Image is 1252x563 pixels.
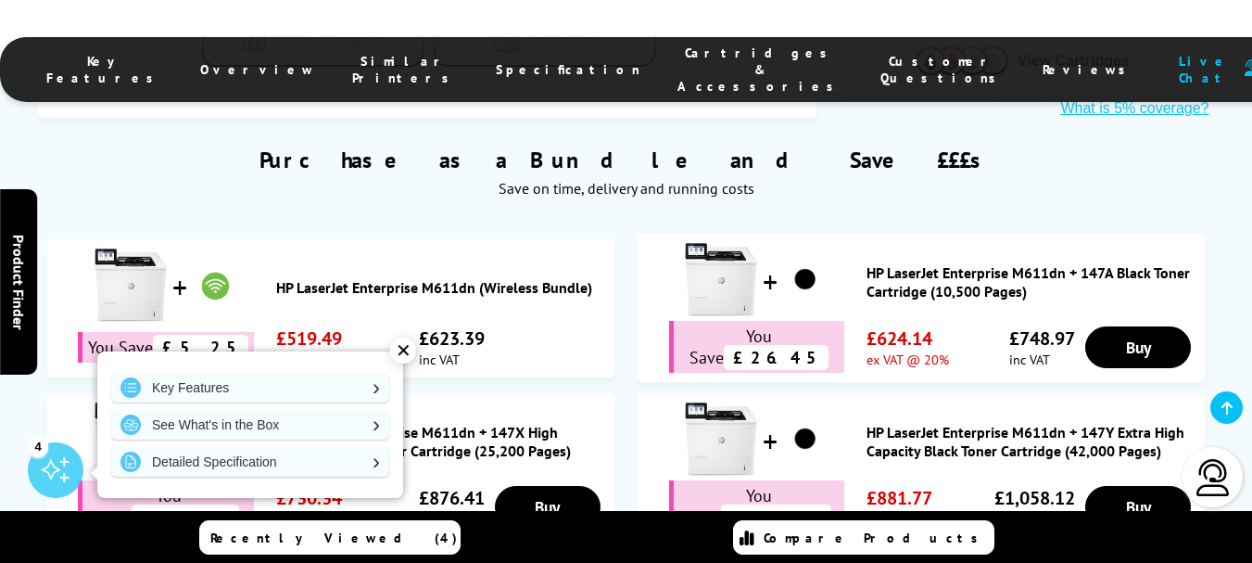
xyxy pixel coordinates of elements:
[684,403,758,477] img: HP LaserJet Enterprise M611dn + 147Y Extra High Capacity Black Toner Cartridge (42,000 Pages)
[782,257,828,303] img: HP LaserJet Enterprise M611dn + 147A Black Toner Cartridge (10,500 Pages)
[276,423,605,460] a: HP LaserJet Enterprise M611dn + 147X High Capacity Black Toner Cartridge (25,200 Pages)
[866,351,949,368] span: ex VAT @ 20%
[721,505,831,530] span: £55.08
[419,510,485,528] span: inc VAT
[419,326,485,351] span: £623.39
[210,530,458,546] span: Recently Viewed (4)
[1009,326,1075,351] span: £748.97
[61,179,1192,198] div: Save on time, delivery and running costs
[390,338,416,364] div: ✕
[684,243,758,317] img: HP LaserJet Enterprise M611dn + 147A Black Toner Cartridge (10,500 Pages)
[677,45,843,95] span: Cartridges & Accessories
[1043,61,1135,78] span: Reviews
[994,486,1075,510] span: £1,058.12
[419,351,485,368] span: inc VAT
[46,53,163,86] span: Key Features
[199,520,461,555] a: Recently Viewed (4)
[78,332,254,363] div: You Save
[866,263,1195,301] a: HP LaserJet Enterprise M611dn + 147A Black Toner Cartridge (10,500 Pages)
[1195,459,1232,496] img: user-headset-light.svg
[1172,53,1235,86] span: Live Chat
[132,505,239,530] span: £38.25
[276,510,359,528] span: ex VAT @ 20%
[880,53,1005,86] span: Customer Questions
[866,510,949,528] span: ex VAT @ 20%
[192,262,238,309] img: HP LaserJet Enterprise M611dn (Wireless Bundle)
[495,486,601,528] a: Buy
[9,234,28,329] span: Product Finder
[866,423,1195,460] a: HP LaserJet Enterprise M611dn + 147Y Extra High Capacity Black Toner Cartridge (42,000 Pages)
[94,403,168,477] img: HP LaserJet Enterprise M611dn + 147X High Capacity Black Toner Cartridge (25,200 Pages)
[866,326,949,351] span: £624.14
[111,447,389,477] a: Detailed Specification
[733,520,994,555] a: Compare Products
[1085,486,1191,528] a: Buy
[1085,326,1191,368] a: Buy
[994,510,1075,528] span: inc VAT
[764,530,988,546] span: Compare Products
[419,486,485,510] span: £876.41
[200,61,315,78] span: Overview
[782,416,828,463] img: HP LaserJet Enterprise M611dn + 147Y Extra High Capacity Black Toner Cartridge (42,000 Pages)
[78,480,254,532] div: You Save
[669,321,845,373] div: You Save
[724,345,828,370] span: £26.45
[94,249,168,323] img: HP LaserJet Enterprise M611dn (Wireless Bundle)
[276,326,359,351] span: £519.49
[669,480,845,532] div: You Save
[866,486,949,510] span: £881.77
[111,373,389,403] a: Key Features
[1009,351,1075,368] span: inc VAT
[352,53,459,86] span: Similar Printers
[276,278,605,297] a: HP LaserJet Enterprise M611dn (Wireless Bundle)
[496,61,640,78] span: Specification
[153,335,248,360] span: £5.25
[38,118,1215,207] div: Purchase as a Bundle and Save £££s
[111,410,389,440] a: See What's in the Box
[28,436,48,456] div: 4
